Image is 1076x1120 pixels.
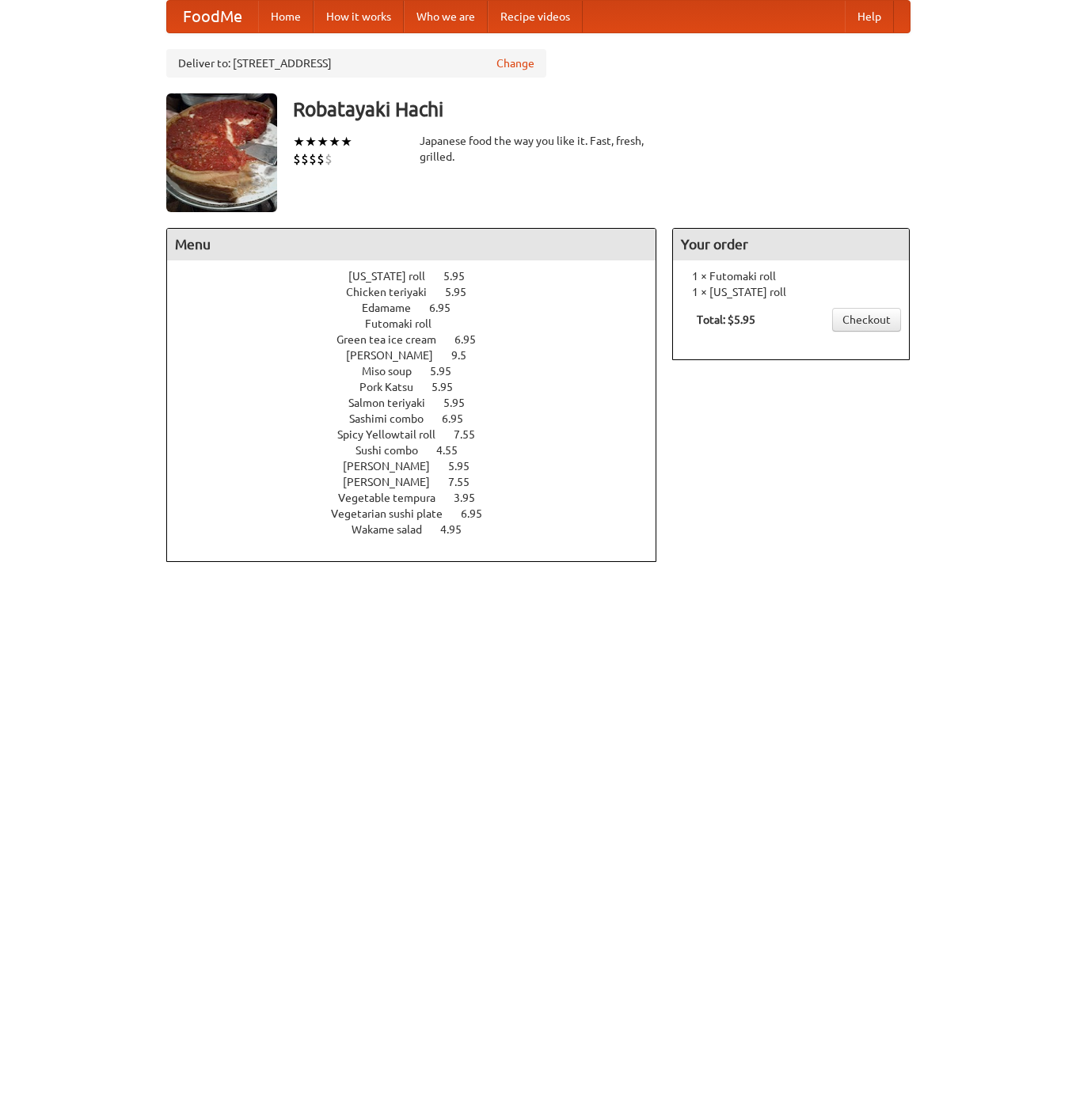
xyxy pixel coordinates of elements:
[331,507,458,520] span: Vegetarian sushi plate
[346,349,449,362] span: [PERSON_NAME]
[362,365,428,378] span: Miso soup
[445,286,482,298] span: 5.95
[340,133,352,150] li: ★
[355,444,434,457] span: Sushi combo
[338,492,504,504] a: Vegetable tempura 3.95
[343,460,446,473] span: [PERSON_NAME]
[362,302,480,314] a: Edamame 6.95
[343,476,499,488] a: [PERSON_NAME] 7.55
[352,523,438,536] span: Wakame salad
[429,302,466,314] span: 6.95
[365,317,477,330] a: Futomaki roll
[365,317,447,330] span: Futomaki roll
[309,150,317,168] li: $
[331,507,511,520] a: Vegetarian sushi plate 6.95
[673,229,909,260] h4: Your order
[314,1,404,32] a: How it works
[451,349,482,362] span: 9.5
[348,397,441,409] span: Salmon teriyaki
[355,444,487,457] a: Sushi combo 4.55
[167,1,258,32] a: FoodMe
[362,302,427,314] span: Edamame
[301,150,309,168] li: $
[845,1,894,32] a: Help
[349,412,492,425] a: Sashimi combo 6.95
[325,150,333,168] li: $
[681,284,901,300] li: 1 × [US_STATE] roll
[338,492,451,504] span: Vegetable tempura
[293,133,305,150] li: ★
[488,1,583,32] a: Recipe videos
[346,349,496,362] a: [PERSON_NAME] 9.5
[167,229,656,260] h4: Menu
[293,93,911,125] h3: Robatayaki Hachi
[681,268,901,284] li: 1 × Futomaki roll
[362,365,481,378] a: Miso soup 5.95
[443,397,481,409] span: 5.95
[448,460,485,473] span: 5.95
[430,365,467,378] span: 5.95
[346,286,443,298] span: Chicken teriyaki
[352,523,491,536] a: Wakame salad 4.95
[443,270,481,283] span: 5.95
[454,428,491,441] span: 7.55
[454,333,492,346] span: 6.95
[258,1,314,32] a: Home
[697,313,755,326] b: Total: $5.95
[166,93,277,212] img: angular.jpg
[293,150,301,168] li: $
[359,381,482,393] a: Pork Katsu 5.95
[454,492,491,504] span: 3.95
[359,381,429,393] span: Pork Katsu
[336,333,452,346] span: Green tea ice cream
[440,523,477,536] span: 4.95
[343,476,446,488] span: [PERSON_NAME]
[336,333,505,346] a: Green tea ice cream 6.95
[346,286,496,298] a: Chicken teriyaki 5.95
[337,428,504,441] a: Spicy Yellowtail roll 7.55
[496,55,534,71] a: Change
[420,133,657,165] div: Japanese food the way you like it. Fast, fresh, grilled.
[337,428,451,441] span: Spicy Yellowtail roll
[329,133,340,150] li: ★
[442,412,479,425] span: 6.95
[349,412,439,425] span: Sashimi combo
[317,150,325,168] li: $
[348,270,494,283] a: [US_STATE] roll 5.95
[317,133,329,150] li: ★
[348,270,441,283] span: [US_STATE] roll
[404,1,488,32] a: Who we are
[832,308,901,332] a: Checkout
[348,397,494,409] a: Salmon teriyaki 5.95
[432,381,469,393] span: 5.95
[436,444,473,457] span: 4.55
[166,49,546,78] div: Deliver to: [STREET_ADDRESS]
[448,476,485,488] span: 7.55
[343,460,499,473] a: [PERSON_NAME] 5.95
[461,507,498,520] span: 6.95
[305,133,317,150] li: ★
